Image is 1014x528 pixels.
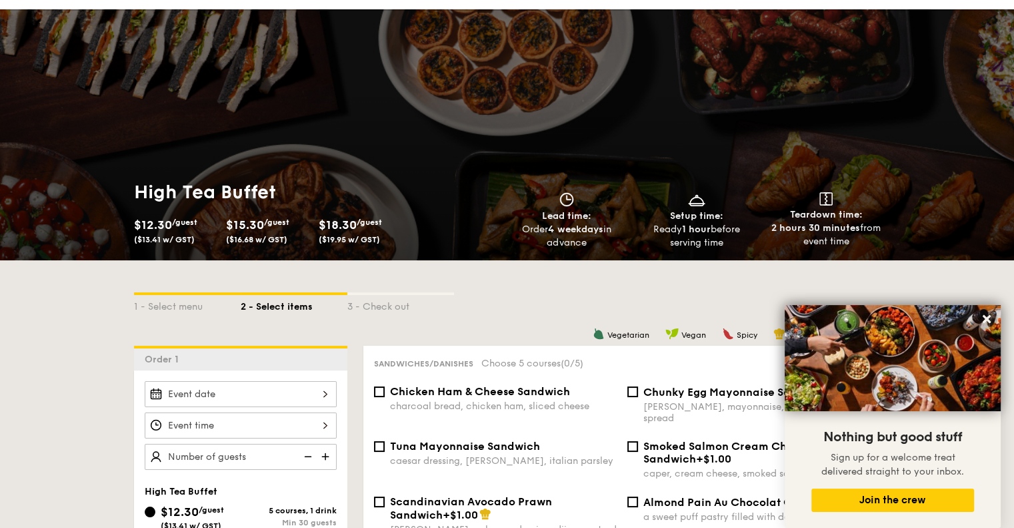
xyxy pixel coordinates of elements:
span: /guest [199,505,224,515]
input: Almond Pain Au Chocolat Croissanta sweet puff pastry filled with dark chocolate [627,497,638,507]
div: a sweet puff pastry filled with dark chocolate [643,511,870,523]
span: Teardown time: [790,209,863,220]
div: [PERSON_NAME], mayonnaise, chunky egg spread [643,401,870,424]
span: +$1.00 [443,509,478,521]
div: Order in advance [507,223,627,250]
button: Close [976,308,997,330]
span: Chicken Ham & Cheese Sandwich [390,385,570,398]
strong: 4 weekdays [548,224,603,235]
img: icon-dish.430c3a2e.svg [687,192,707,207]
button: Join the crew [811,489,974,512]
input: Number of guests [145,444,337,470]
img: icon-teardown.65201eee.svg [819,192,833,206]
img: icon-spicy.37a8142b.svg [722,328,734,340]
span: ($13.41 w/ GST) [134,235,195,244]
input: Smoked Salmon Cream Cheese Sandwich+$1.00caper, cream cheese, smoked salmon [627,441,638,452]
div: from event time [767,222,886,248]
strong: 2 hours 30 minutes [771,222,860,234]
div: 2 - Select items [241,295,347,314]
div: 1 - Select menu [134,295,241,314]
input: Event date [145,381,337,407]
input: Chicken Ham & Cheese Sandwichcharcoal bread, chicken ham, sliced cheese [374,386,385,397]
span: +$1.00 [696,453,731,465]
span: Vegetarian [607,330,649,340]
span: (0/5) [561,358,583,369]
span: Order 1 [145,354,184,365]
span: /guest [264,218,289,227]
img: icon-clock.2db775ea.svg [557,192,577,207]
img: icon-vegan.f8ff3823.svg [665,328,679,340]
span: High Tea Buffet [145,486,217,497]
img: DSC07876-Edit02-Large.jpeg [785,305,1001,411]
input: Chunky Egg Mayonnaise Sandwich[PERSON_NAME], mayonnaise, chunky egg spread [627,386,638,397]
input: Event time [145,413,337,439]
img: icon-chef-hat.a58ddaea.svg [479,508,491,520]
span: Spicy [737,330,757,340]
span: Vegan [681,330,706,340]
span: Chunky Egg Mayonnaise Sandwich [643,386,830,399]
input: Tuna Mayonnaise Sandwichcaesar dressing, [PERSON_NAME], italian parsley [374,441,385,452]
span: Scandinavian Avocado Prawn Sandwich [390,495,552,521]
span: $12.30 [134,218,172,232]
span: $15.30 [226,218,264,232]
div: 3 - Check out [347,295,454,314]
span: Choose 5 courses [481,358,583,369]
span: Lead time: [542,210,591,222]
span: Sign up for a welcome treat delivered straight to your inbox. [821,452,964,477]
span: Setup time: [670,210,723,222]
input: $12.30/guest($13.41 w/ GST)5 courses, 1 drinkMin 30 guests [145,507,155,517]
div: Ready before serving time [637,223,756,250]
span: $18.30 [319,218,357,232]
div: charcoal bread, chicken ham, sliced cheese [390,401,617,412]
span: Sandwiches/Danishes [374,359,473,368]
span: Almond Pain Au Chocolat Croissant [643,496,834,509]
span: Smoked Salmon Cream Cheese Sandwich [643,440,811,465]
img: icon-chef-hat.a58ddaea.svg [773,328,785,340]
span: /guest [357,218,382,227]
img: icon-add.58712e84.svg [317,444,337,469]
div: 5 courses, 1 drink [241,506,337,515]
input: Scandinavian Avocado Prawn Sandwich+$1.00[PERSON_NAME], celery, red onion, dijon mustard [374,497,385,507]
strong: 1 hour [682,224,711,235]
img: icon-vegetarian.fe4039eb.svg [593,328,605,340]
span: ($19.95 w/ GST) [319,235,380,244]
div: caper, cream cheese, smoked salmon [643,468,870,479]
span: /guest [172,218,197,227]
span: ($16.68 w/ GST) [226,235,287,244]
span: $12.30 [161,505,199,519]
h1: High Tea Buffet [134,180,502,204]
div: caesar dressing, [PERSON_NAME], italian parsley [390,455,617,467]
div: Min 30 guests [241,518,337,527]
img: icon-reduce.1d2dbef1.svg [297,444,317,469]
span: Tuna Mayonnaise Sandwich [390,440,540,453]
span: Nothing but good stuff [823,429,962,445]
